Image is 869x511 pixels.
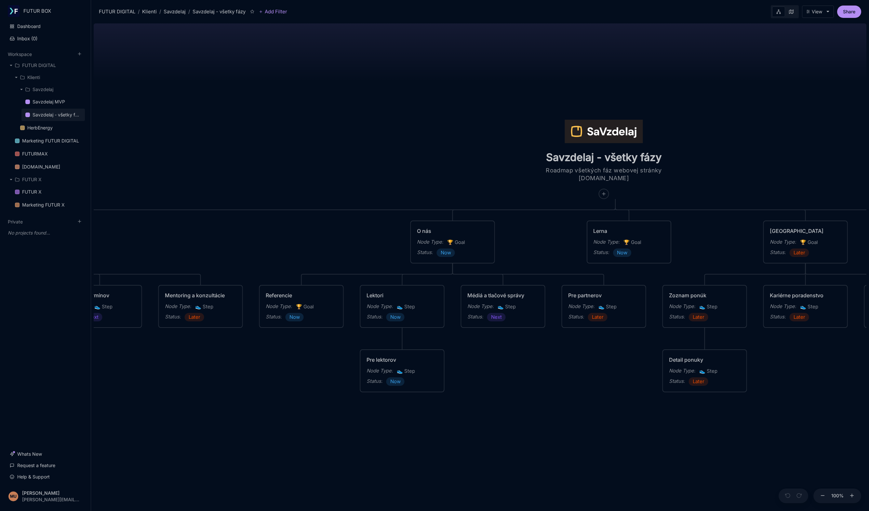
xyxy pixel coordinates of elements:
div: Node Type : [417,238,443,246]
a: Whats New [6,448,85,460]
button: FUTUR BOX [8,5,83,17]
div: Mentoring a konzultácieNode Type:👟StepStatus:Later [158,285,243,328]
span: Next [491,313,502,321]
i: 🏆 [800,239,808,245]
div: FUTUR X [22,188,42,196]
span: Now [390,313,401,321]
a: Marketing FUTUR X [11,199,85,211]
div: / [159,8,161,16]
div: / [188,8,190,16]
div: Detail ponuky [669,356,741,364]
a: Marketing FUTUR DIGITAL [11,135,85,147]
div: Marketing FUTUR DIGITAL [22,137,79,145]
div: Klienti [142,8,157,16]
i: 👟 [699,368,707,374]
div: FUTURMAX [22,150,48,158]
span: Later [794,313,805,321]
div: Savzdelaj - všetky fázy [21,109,85,121]
div: Kalendár termínov👟StepNext [57,285,142,328]
i: 👟 [699,303,707,310]
div: Pre partnerovNode Type:👟StepStatus:Later [561,285,647,328]
i: 👟 [598,303,606,310]
button: Add Filter [259,8,287,16]
div: FUTUR DIGITAL [22,61,56,69]
button: Workspace [8,51,32,57]
div: Pre lektorov [367,356,438,364]
div: Workspace [6,58,85,214]
i: 👟 [94,303,102,310]
span: Later [693,378,704,385]
div: FUTUR X [22,176,42,183]
div: Kalendár termínov [64,291,136,299]
div: [PERSON_NAME] [22,491,79,495]
div: Marketing FUTUR X [22,201,65,209]
div: HerbEnergy [27,124,53,132]
span: Step [195,303,213,311]
div: Klienti [11,72,85,83]
div: View [812,9,822,14]
div: Referencie [266,291,337,299]
div: Zoznam ponúk [669,291,741,299]
div: Médiá a tlačové správy [467,291,539,299]
a: Help & Support [6,471,85,483]
button: View [802,6,834,18]
div: Savzdelaj [16,84,85,95]
div: Node Type : [669,303,695,310]
div: [PERSON_NAME][EMAIL_ADDRESS][DOMAIN_NAME] [22,497,79,502]
div: Status : [568,313,584,321]
span: Goal [447,238,465,246]
div: / [138,8,140,16]
div: FUTUR DIGITAL [99,8,135,16]
button: Private [8,219,23,224]
div: Mentoring a konzultácie [165,291,236,299]
button: Inbox (0) [6,33,85,44]
span: Now [289,313,300,321]
div: Status : [770,249,786,256]
span: Step [598,303,617,311]
i: 👟 [195,303,203,310]
div: Status : [417,249,433,256]
div: Médiá a tlačové správyNode Type:👟StepStatus:Next [461,285,546,328]
img: icon [565,120,643,143]
div: Status : [669,313,685,321]
div: Savzdelaj MVP [21,96,85,108]
div: Savzdelaj [164,8,186,16]
div: Klienti [27,74,40,81]
span: Add Filter [263,8,287,16]
span: Step [498,303,516,311]
button: MU[PERSON_NAME][PERSON_NAME][EMAIL_ADDRESS][DOMAIN_NAME] [6,487,85,506]
div: Savzdelaj [33,86,53,93]
div: MU [8,491,18,501]
div: Node Type : [669,367,695,375]
div: FUTUR X [11,186,85,198]
div: Savzdelaj - všetky fázy [193,8,246,16]
div: Node Type : [165,303,191,310]
div: No projects found... [6,227,85,239]
a: Request a feature [6,459,85,472]
div: LernaNode Type:🏆GoalStatus:Now [586,220,672,264]
div: Private [6,225,85,241]
textarea: Roadmap všetkých fáz webovej stránky [DOMAIN_NAME] [539,167,669,182]
span: Step [397,367,415,375]
div: Savzdelaj - všetky fázy [33,111,81,119]
div: HerbEnergy [16,122,85,134]
div: Pre partnerov [568,291,640,299]
div: Status : [165,313,181,321]
span: Goal [800,238,818,246]
a: [DOMAIN_NAME] [11,161,85,173]
span: Later [794,249,805,257]
div: Node Type : [568,303,595,310]
span: Now [441,249,451,257]
div: [GEOGRAPHIC_DATA] [770,227,841,235]
div: O násNode Type:🏆GoalStatus:Now [410,220,495,264]
div: Node Type : [367,303,393,310]
div: Node Type : [593,238,620,246]
div: Kariérne poradenstvo [770,291,841,299]
i: 👟 [800,303,808,310]
i: 🏆 [447,239,455,245]
div: Node Type : [770,303,796,310]
div: [GEOGRAPHIC_DATA]Node Type:🏆GoalStatus:Later [763,220,848,264]
div: Node Type : [367,367,393,375]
